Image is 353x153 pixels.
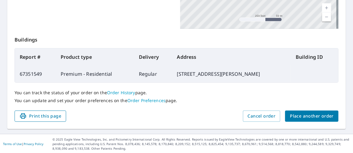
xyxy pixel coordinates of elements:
[134,65,172,82] td: Regular
[3,142,22,146] a: Terms of Use
[15,111,66,122] button: Print this page
[127,98,166,103] a: Order Preferences
[52,137,350,151] p: © 2025 Eagle View Technologies, Inc. and Pictometry International Corp. All Rights Reserved. Repo...
[19,112,61,120] span: Print this page
[24,142,43,146] a: Privacy Policy
[248,112,276,120] span: Cancel order
[290,112,334,120] span: Place another order
[15,98,338,103] p: You can update and set your order preferences on the page.
[243,111,281,122] button: Cancel order
[134,48,172,65] th: Delivery
[172,48,291,65] th: Address
[15,29,338,48] p: Buildings
[3,142,43,146] p: |
[107,90,135,95] a: Order History
[322,12,331,22] a: Current Level 17, Zoom Out
[15,90,338,95] p: You can track the status of your order on the page.
[322,3,331,12] a: Current Level 17, Zoom In
[56,48,134,65] th: Product type
[172,65,291,82] td: [STREET_ADDRESS][PERSON_NAME]
[15,48,56,65] th: Report #
[15,65,56,82] td: 67351549
[285,111,338,122] button: Place another order
[56,65,134,82] td: Premium - Residential
[291,48,338,65] th: Building ID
